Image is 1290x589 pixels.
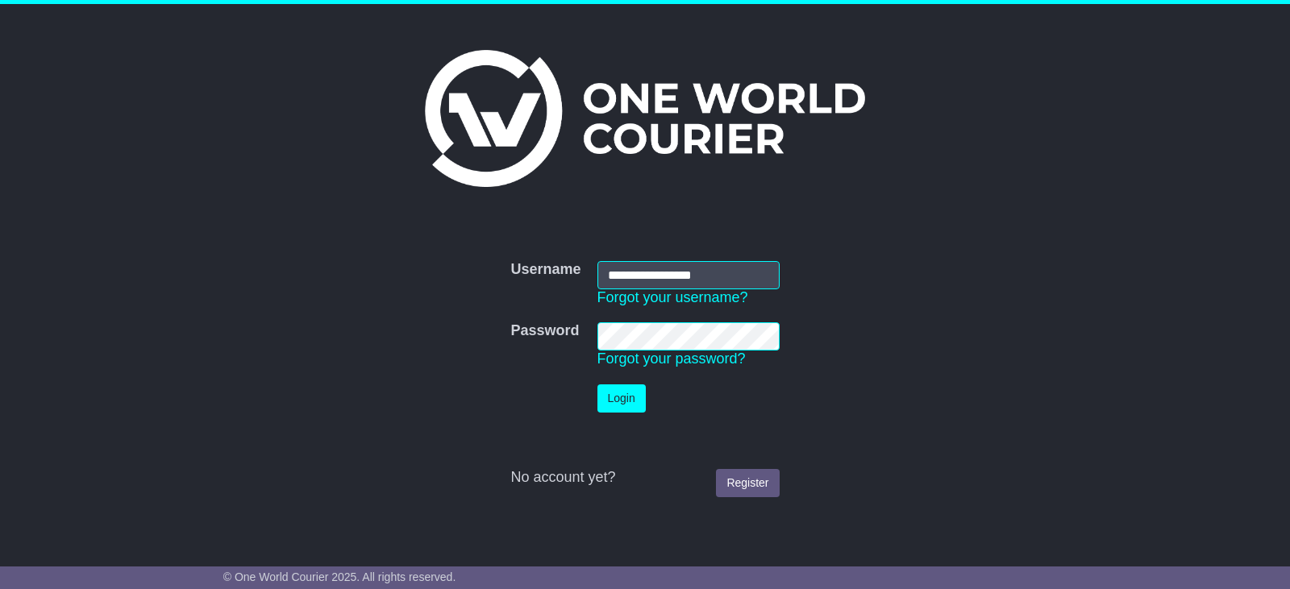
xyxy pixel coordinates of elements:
[223,570,456,583] span: © One World Courier 2025. All rights reserved.
[510,469,779,487] div: No account yet?
[597,350,746,367] a: Forgot your password?
[597,289,748,305] a: Forgot your username?
[510,322,579,340] label: Password
[425,50,865,187] img: One World
[510,261,580,279] label: Username
[597,384,646,413] button: Login
[716,469,779,497] a: Register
